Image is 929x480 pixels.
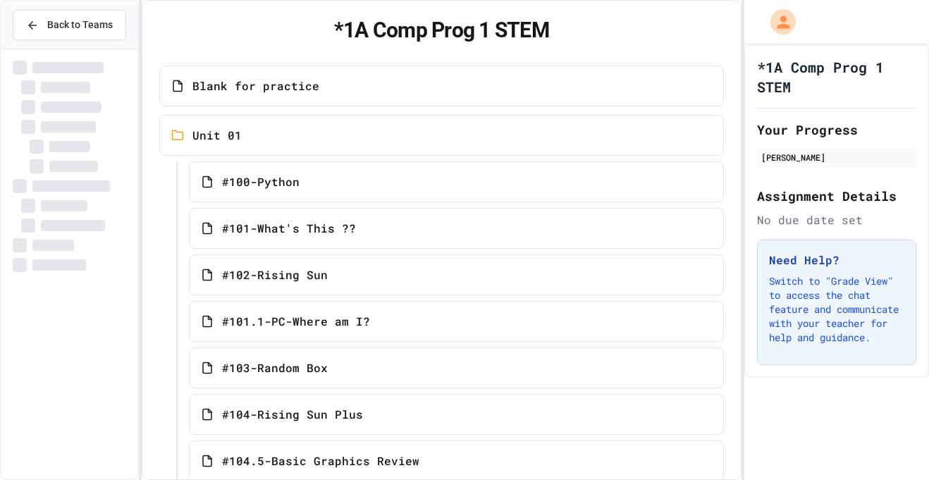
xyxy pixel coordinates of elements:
a: #101.1-PC-Where am I? [189,301,725,342]
a: #104-Rising Sun Plus [189,394,725,435]
span: Back to Teams [47,18,113,32]
span: Unit 01 [192,127,242,144]
a: Blank for practice [159,66,725,106]
h1: *1A Comp Prog 1 STEM [757,57,916,97]
div: No due date set [757,211,916,228]
h2: Your Progress [757,120,916,140]
h1: *1A Comp Prog 1 STEM [159,18,725,43]
span: #104.5-Basic Graphics Review [222,453,419,469]
span: Blank for practice [192,78,319,94]
h2: Assignment Details [757,186,916,206]
a: #102-Rising Sun [189,254,725,295]
span: #104-Rising Sun Plus [222,406,363,423]
span: #103-Random Box [222,359,328,376]
span: #102-Rising Sun [222,266,328,283]
div: My Account [756,6,799,38]
a: #101-What's This ?? [189,208,725,249]
button: Back to Teams [13,10,126,40]
span: #101.1-PC-Where am I? [222,313,370,330]
h3: Need Help? [769,252,904,269]
div: [PERSON_NAME] [761,151,912,164]
span: #101-What's This ?? [222,220,356,237]
p: Switch to "Grade View" to access the chat feature and communicate with your teacher for help and ... [769,274,904,345]
span: #100-Python [222,173,300,190]
a: #100-Python [189,161,725,202]
a: #103-Random Box [189,347,725,388]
